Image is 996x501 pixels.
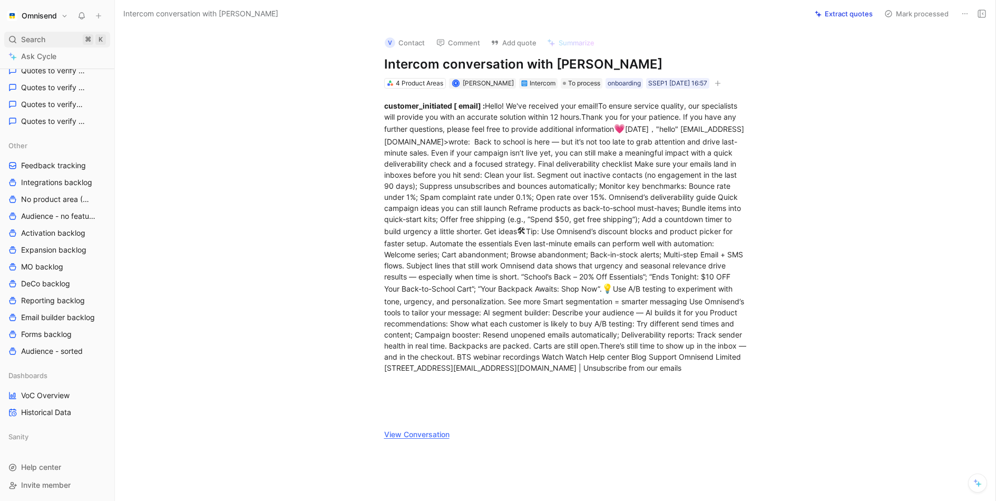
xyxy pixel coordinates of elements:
span: 💗 [614,123,625,134]
span: [PERSON_NAME] [463,79,514,87]
span: Search [21,33,45,46]
a: Feedback tracking [4,158,110,174]
span: Integrations backlog [21,177,92,188]
a: Historical Data [4,404,110,420]
div: Hello! We've received your email!To ensure service quality, our specialists will provide you with... [384,100,749,440]
div: Sanity [4,429,110,445]
span: Forms backlog [21,329,72,340]
span: Quotes to verify Reporting [21,116,89,127]
a: Quotes to verify MO [4,97,110,112]
span: Audience - no feature tag [21,211,97,221]
span: DeCo backlog [21,278,70,289]
span: VoC Overview [21,390,70,401]
a: View Conversation [384,430,450,439]
a: VoC Overview [4,388,110,403]
span: Expansion backlog [21,245,86,255]
button: Mark processed [880,6,953,21]
span: Reporting backlog [21,295,85,306]
span: Historical Data [21,407,71,418]
button: OmnisendOmnisend [4,8,71,23]
span: Invite member [21,480,71,489]
div: Intercom [530,78,555,89]
strong: customer_initiated [ email] : [384,101,485,110]
div: K [95,34,106,45]
div: Help center [4,459,110,475]
div: OtherFeedback trackingIntegrations backlogNo product area (Unknowns)Audience - no feature tagActi... [4,138,110,359]
a: Reporting backlog [4,293,110,309]
h1: Intercom conversation with [PERSON_NAME] [384,56,749,73]
div: Search⌘K [4,32,110,47]
a: MO backlog [4,259,110,275]
span: Activation backlog [21,228,85,238]
button: Extract quotes [810,6,877,21]
a: Ask Cycle [4,49,110,64]
span: To process [568,78,600,89]
div: Other [4,138,110,153]
a: Forms backlog [4,326,110,342]
span: Audience - sorted [21,346,83,357]
div: SSEP1 [DATE] 16:57 [648,78,707,89]
div: DashboardsVoC OverviewHistorical Data [4,368,110,420]
a: DeCo backlog [4,276,110,292]
a: Activation backlog [4,225,110,241]
button: Comment [432,35,485,50]
span: Quotes to verify Expansion [21,65,89,76]
a: Audience - sorted [4,343,110,359]
span: Dashboards [8,370,47,381]
a: No product area (Unknowns) [4,191,110,207]
span: Quotes to verify Forms [21,82,86,93]
a: Quotes to verify Forms [4,80,110,95]
a: Email builder backlog [4,310,110,325]
a: Integrations backlog [4,175,110,190]
span: Feedback tracking [21,160,86,171]
a: Expansion backlog [4,242,110,258]
div: Dashboards [4,368,110,383]
span: Intercom conversation with [PERSON_NAME] [123,7,278,20]
span: Email builder backlog [21,312,95,323]
button: Summarize [542,35,599,50]
button: VContact [380,35,429,51]
div: Sanity [4,429,110,448]
div: 4 Product Areas [396,78,443,89]
span: 🛠 [517,226,526,236]
span: No product area (Unknowns) [21,194,90,205]
div: Invite member [4,477,110,493]
div: onboarding [608,78,641,89]
div: ⌘ [83,34,93,45]
span: MO backlog [21,262,63,272]
span: Help center [21,463,61,471]
a: Quotes to verify Expansion [4,63,110,79]
span: Sanity [8,431,28,442]
span: 💡 [602,283,613,294]
h1: Omnisend [22,11,57,21]
div: To process [561,78,602,89]
span: Ask Cycle [21,50,56,63]
img: Omnisend [7,11,17,21]
div: K [453,81,459,86]
a: Quotes to verify Reporting [4,113,110,129]
a: Audience - no feature tag [4,208,110,224]
span: Summarize [559,38,594,47]
div: V [385,37,395,48]
button: Add quote [486,35,541,50]
span: Quotes to verify MO [21,99,85,110]
span: Other [8,140,27,151]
